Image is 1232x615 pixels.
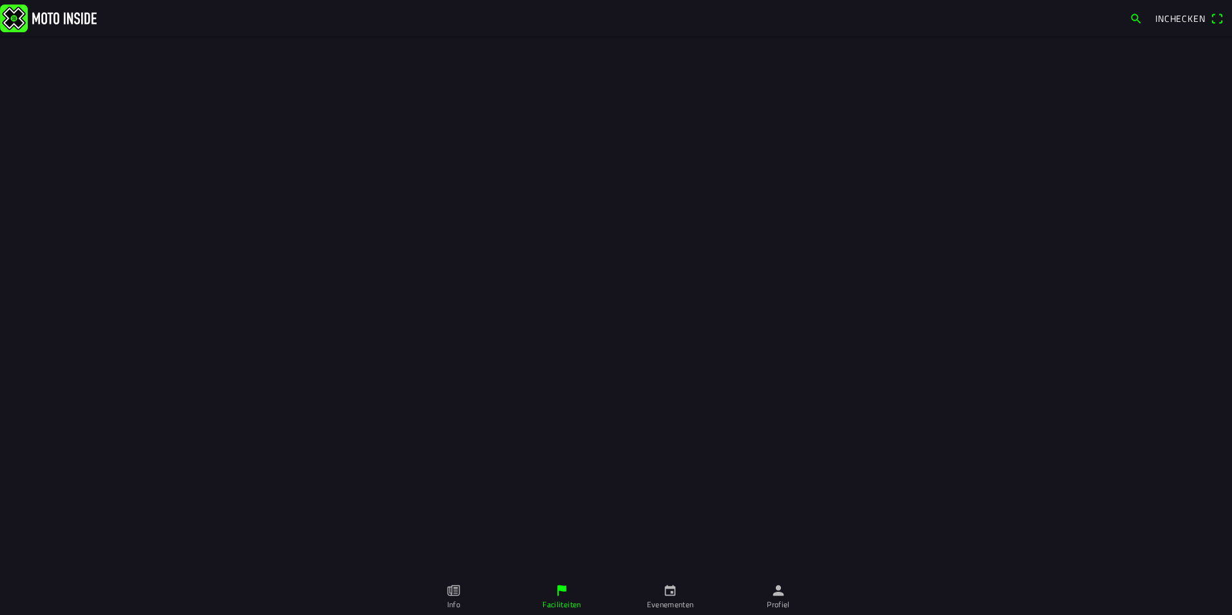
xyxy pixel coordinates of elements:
[1123,7,1149,29] a: search
[447,583,461,598] ion-icon: paper
[771,583,785,598] ion-icon: person
[447,599,460,610] ion-label: Info
[1155,12,1206,25] span: Inchecken
[555,583,569,598] ion-icon: flag
[767,599,790,610] ion-label: Profiel
[647,599,694,610] ion-label: Evenementen
[1149,7,1229,29] a: Incheckenqr scanner
[663,583,677,598] ion-icon: calendar
[543,599,581,610] ion-label: Faciliteiten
